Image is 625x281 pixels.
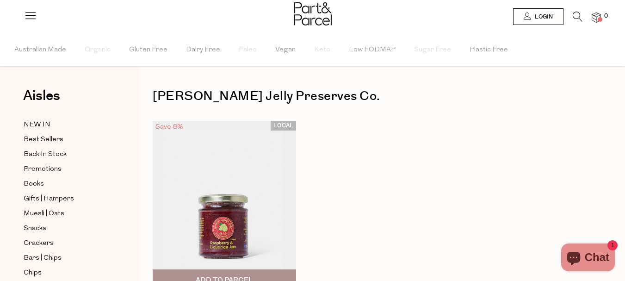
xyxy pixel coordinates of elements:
[532,13,553,21] span: Login
[24,267,108,279] a: Chips
[275,34,296,66] span: Vegan
[186,34,220,66] span: Dairy Free
[294,2,332,25] img: Part&Parcel
[24,208,64,219] span: Muesli | Oats
[24,193,108,205] a: Gifts | Hampers
[239,34,257,66] span: Paleo
[24,134,108,145] a: Best Sellers
[23,86,60,106] span: Aisles
[24,119,50,131] span: NEW IN
[153,86,611,107] h1: [PERSON_NAME] Jelly Preserves Co.
[24,149,108,160] a: Back In Stock
[24,268,42,279] span: Chips
[153,121,186,133] div: Save 8%
[592,12,601,22] a: 0
[129,34,167,66] span: Gluten Free
[24,223,46,234] span: Snacks
[24,194,74,205] span: Gifts | Hampers
[349,34,396,66] span: Low FODMAP
[314,34,330,66] span: Keto
[24,164,62,175] span: Promotions
[24,149,67,160] span: Back In Stock
[470,34,508,66] span: Plastic Free
[85,34,111,66] span: Organic
[24,253,62,264] span: Bars | Chips
[558,244,618,274] inbox-online-store-chat: Shopify online store chat
[24,238,54,249] span: Crackers
[602,12,610,20] span: 0
[23,89,60,112] a: Aisles
[24,237,108,249] a: Crackers
[24,208,108,219] a: Muesli | Oats
[513,8,563,25] a: Login
[414,34,451,66] span: Sugar Free
[14,34,66,66] span: Australian Made
[271,121,296,131] span: LOCAL
[24,179,44,190] span: Books
[24,178,108,190] a: Books
[24,163,108,175] a: Promotions
[24,119,108,131] a: NEW IN
[24,134,63,145] span: Best Sellers
[24,252,108,264] a: Bars | Chips
[24,223,108,234] a: Snacks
